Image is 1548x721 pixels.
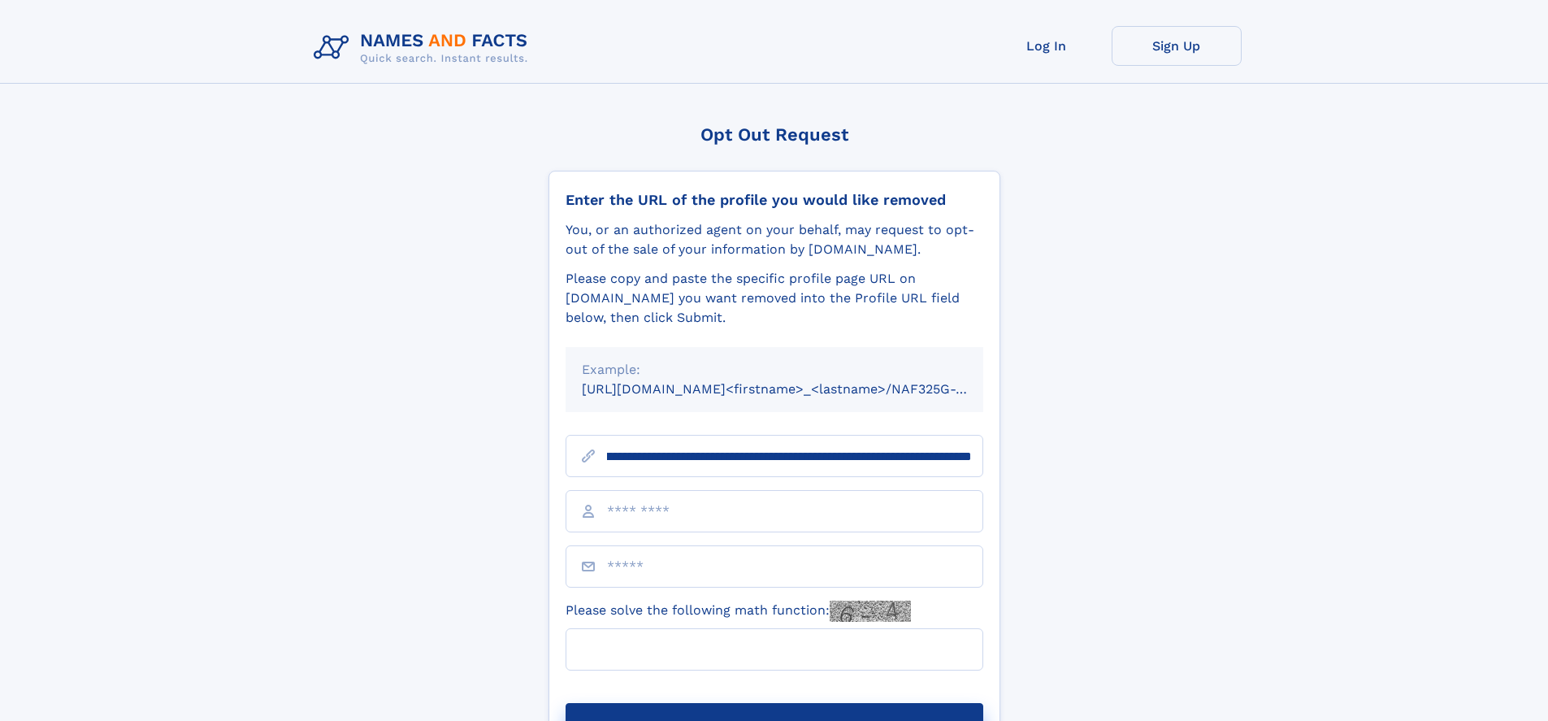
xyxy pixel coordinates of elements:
[582,360,967,380] div: Example:
[566,220,983,259] div: You, or an authorized agent on your behalf, may request to opt-out of the sale of your informatio...
[566,601,911,622] label: Please solve the following math function:
[307,26,541,70] img: Logo Names and Facts
[582,381,1014,397] small: [URL][DOMAIN_NAME]<firstname>_<lastname>/NAF325G-xxxxxxxx
[566,191,983,209] div: Enter the URL of the profile you would like removed
[1112,26,1242,66] a: Sign Up
[549,124,1000,145] div: Opt Out Request
[982,26,1112,66] a: Log In
[566,269,983,328] div: Please copy and paste the specific profile page URL on [DOMAIN_NAME] you want removed into the Pr...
